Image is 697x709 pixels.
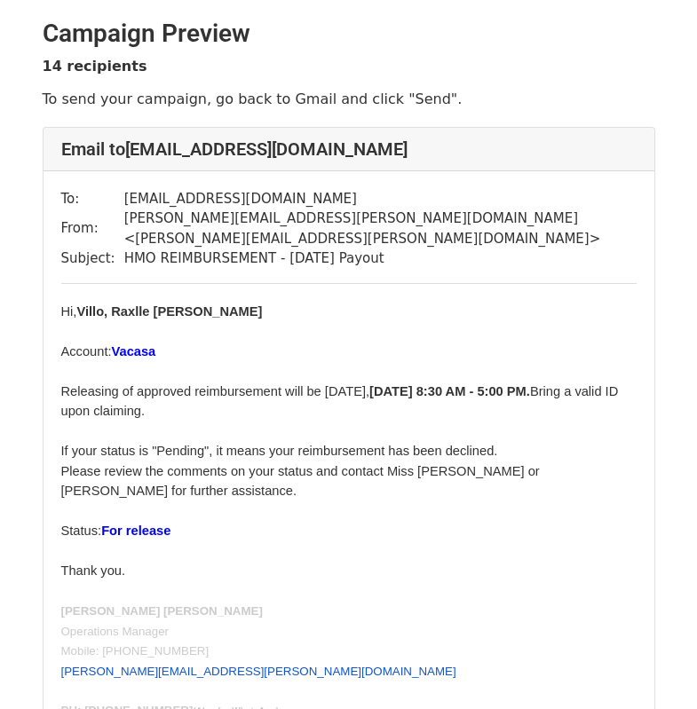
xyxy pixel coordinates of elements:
span: Hi, [61,304,77,319]
span: Account: [61,344,112,358]
span: [DATE] 8:30 AM - 5:00 PM. [369,384,530,398]
td: [PERSON_NAME][EMAIL_ADDRESS][PERSON_NAME][DOMAIN_NAME] < [PERSON_NAME][EMAIL_ADDRESS][PERSON_NAME... [124,209,637,248]
h4: Email to [EMAIL_ADDRESS][DOMAIN_NAME] [61,138,637,160]
td: HMO REIMBURSEMENT - [DATE] Payout [124,248,637,269]
td: From: [61,209,124,248]
span: Releasing of approved reimbursement will be [DATE], [61,384,370,398]
font: Vacasa [112,344,156,358]
a: [PERSON_NAME][EMAIL_ADDRESS][PERSON_NAME][DOMAIN_NAME] [61,665,456,678]
td: Subject: [61,248,124,269]
p: To send your campaign, go back to Gmail and click "Send". [43,90,655,108]
td: To: [61,189,124,209]
strong: 14 recipients [43,58,147,75]
h2: Campaign Preview [43,19,655,49]
td: [EMAIL_ADDRESS][DOMAIN_NAME] [124,189,637,209]
b: [PERSON_NAME] [PERSON_NAME] [61,604,263,618]
span: Villo, Raxlle [PERSON_NAME] [76,304,262,319]
font: Operations Manager Mobile: [PHONE_NUMBER] [61,625,210,658]
font: For release [101,524,170,538]
span: Thank you. [61,563,126,578]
